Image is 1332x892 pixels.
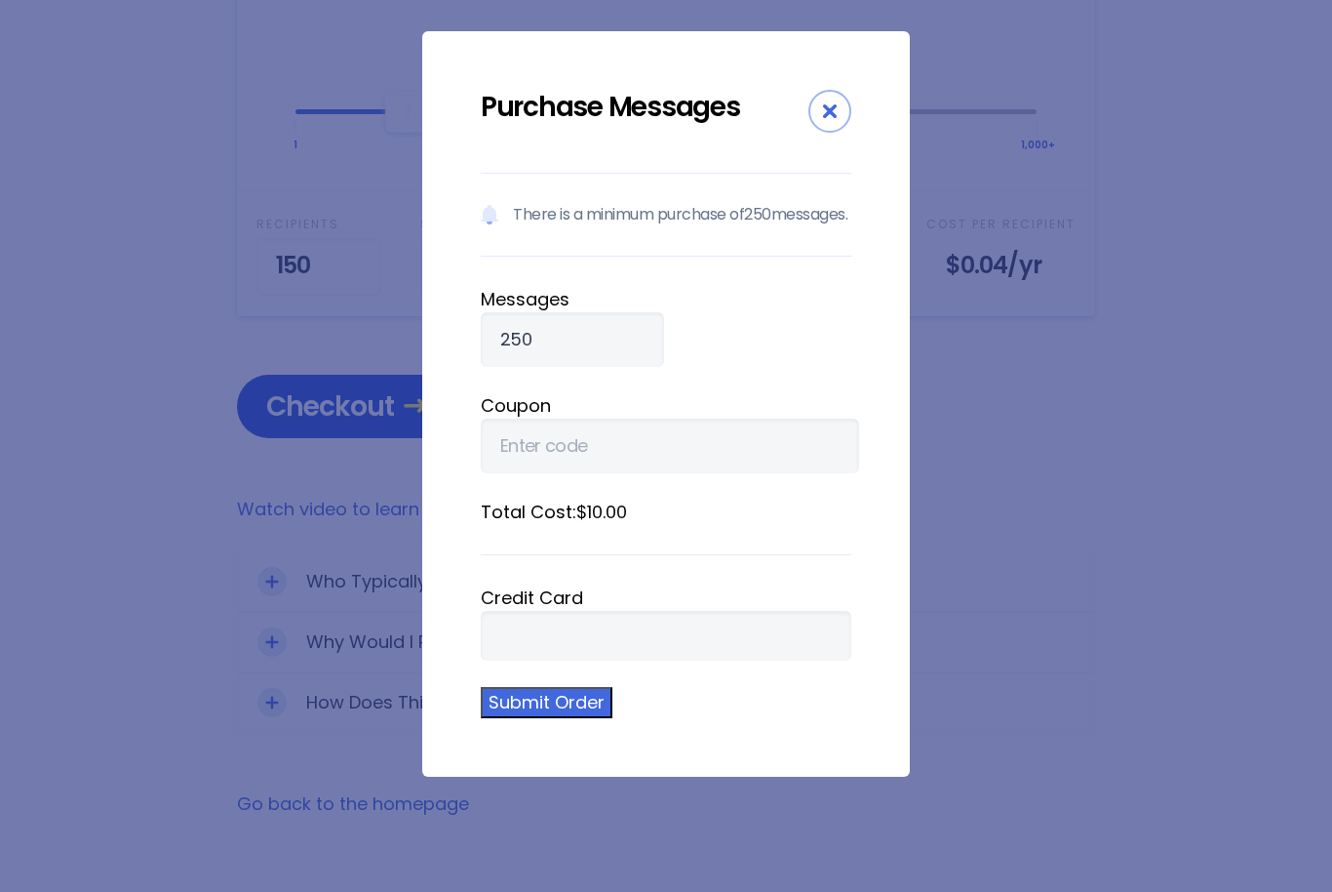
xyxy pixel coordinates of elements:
label: Total Cost: $10.00 [481,499,851,525]
div: Close [808,90,851,133]
div: Credit Card [481,585,851,611]
label: Message s [481,286,851,312]
iframe: Secure payment input frame [500,626,832,647]
input: Submit Order [481,687,612,718]
label: Coupon [481,392,859,419]
input: Qty [481,312,664,367]
div: Purchase Messages [481,90,808,124]
img: Notification icon [481,203,498,226]
input: Enter code [481,419,859,473]
p: There is a minimum purchase of 250 messages. [481,173,851,257]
